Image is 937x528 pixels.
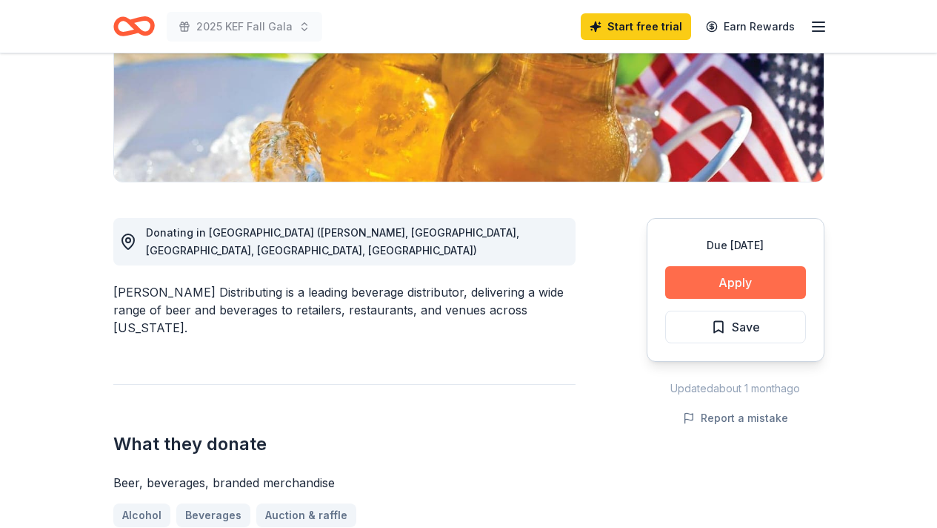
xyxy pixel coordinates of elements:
a: Start free trial [581,13,691,40]
a: Alcohol [113,504,170,527]
button: Apply [665,266,806,299]
a: Beverages [176,504,250,527]
span: Donating in [GEOGRAPHIC_DATA] ([PERSON_NAME], [GEOGRAPHIC_DATA], [GEOGRAPHIC_DATA], [GEOGRAPHIC_D... [146,226,519,257]
button: Report a mistake [683,409,788,427]
div: Due [DATE] [665,237,806,254]
div: Updated about 1 month ago [647,380,824,397]
a: Earn Rewards [697,13,804,40]
a: Auction & raffle [256,504,356,527]
button: Save [665,311,806,343]
button: 2025 KEF Fall Gala [167,12,322,42]
div: Beer, beverages, branded merchandise [113,474,576,492]
span: 2025 KEF Fall Gala [196,18,293,36]
div: [PERSON_NAME] Distributing is a leading beverage distributor, delivering a wide range of beer and... [113,283,576,337]
span: Save [732,317,760,337]
a: Home [113,9,155,44]
h2: What they donate [113,432,576,456]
